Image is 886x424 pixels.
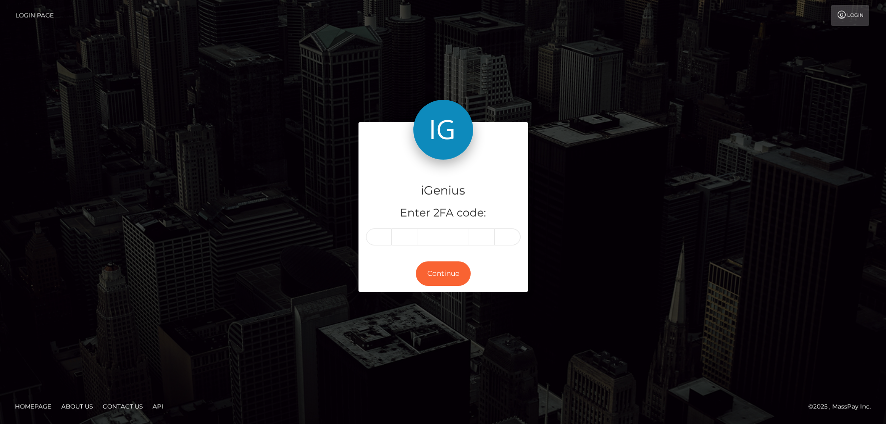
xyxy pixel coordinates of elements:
a: Login [831,5,869,26]
h4: iGenius [366,182,521,200]
h5: Enter 2FA code: [366,206,521,221]
a: Homepage [11,399,55,414]
a: Login Page [15,5,54,26]
div: © 2025 , MassPay Inc. [808,401,879,412]
button: Continue [416,261,471,286]
a: About Us [57,399,97,414]
a: API [149,399,168,414]
a: Contact Us [99,399,147,414]
img: iGenius [413,100,473,160]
